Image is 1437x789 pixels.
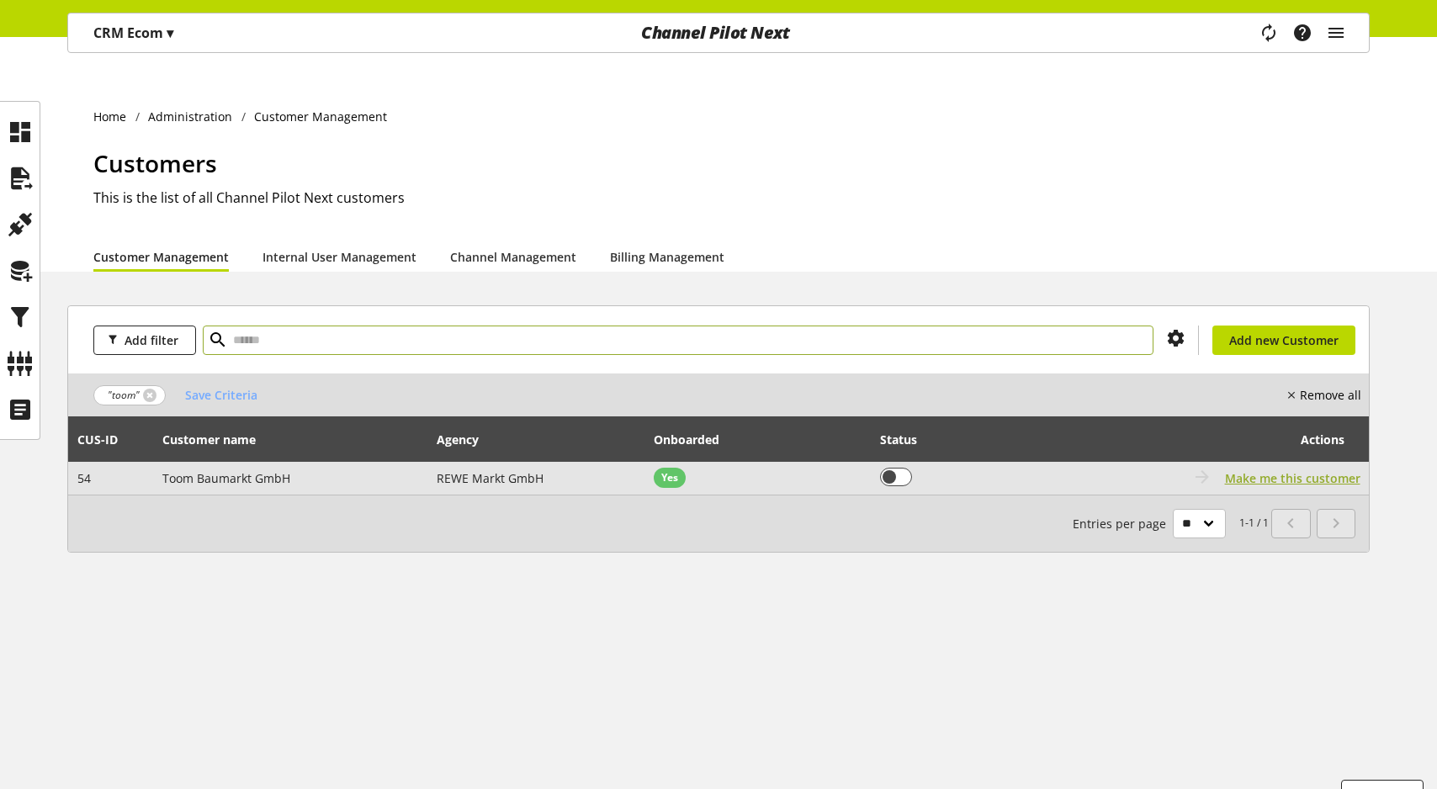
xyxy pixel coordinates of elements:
span: Add new Customer [1229,331,1339,349]
span: Entries per page [1073,515,1173,532]
a: Home [93,108,135,125]
a: Add new Customer [1212,326,1355,355]
button: Save Criteria [172,380,270,410]
span: Toom Baumarkt GmbH [162,470,290,486]
nav: main navigation [67,13,1370,53]
div: Agency [437,431,496,448]
div: CUS-⁠ID [77,431,135,448]
small: 1-1 / 1 [1073,509,1269,538]
button: Add filter [93,326,196,355]
p: CRM Ecom [93,23,173,43]
span: Save Criteria [185,386,257,404]
a: Customer Management [93,248,229,266]
a: Administration [140,108,241,125]
span: REWE Markt GmbH [437,470,544,486]
div: Customer name [162,431,273,448]
div: Onboarded [654,431,736,448]
div: Status [880,431,934,448]
span: "toom" [108,388,140,403]
button: Make me this customer [1225,469,1360,487]
a: Internal User Management [262,248,416,266]
div: Actions [1056,422,1344,456]
span: Yes [661,470,678,485]
a: Channel Management [450,248,576,266]
a: Billing Management [610,248,724,266]
span: Customers [93,147,217,179]
span: ▾ [167,24,173,42]
h2: This is the list of all Channel Pilot Next customers [93,188,1370,208]
nobr: Remove all [1300,386,1361,404]
span: Add filter [125,331,178,349]
span: 54 [77,470,91,486]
